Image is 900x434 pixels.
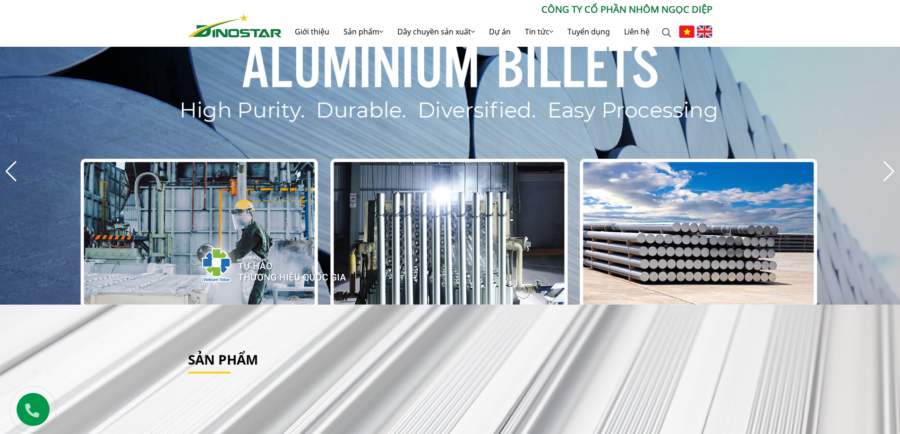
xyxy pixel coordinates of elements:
[518,17,560,47] a: Tin tức
[188,350,258,368] a: Sản phẩm
[617,17,657,47] a: Liên hệ
[336,17,390,47] a: Sản phẩm
[5,161,17,182] div: Previous slide
[697,26,712,38] img: English
[174,231,348,295] img: thqg
[188,14,282,37] img: Nhôm Dinostar
[288,17,336,47] a: Giới thiệu
[662,28,671,37] img: search
[390,17,482,47] a: Dây chuyền sản xuất
[560,17,617,47] a: Tuyển dụng
[679,26,694,38] img: Tiếng Việt
[282,2,712,17] p: CÔNG TY CỔ PHẦN NHÔM NGỌC DIỆP
[188,12,282,37] a: Nhôm Dinostar
[482,17,518,47] a: Dự án
[883,161,895,182] div: Next slide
